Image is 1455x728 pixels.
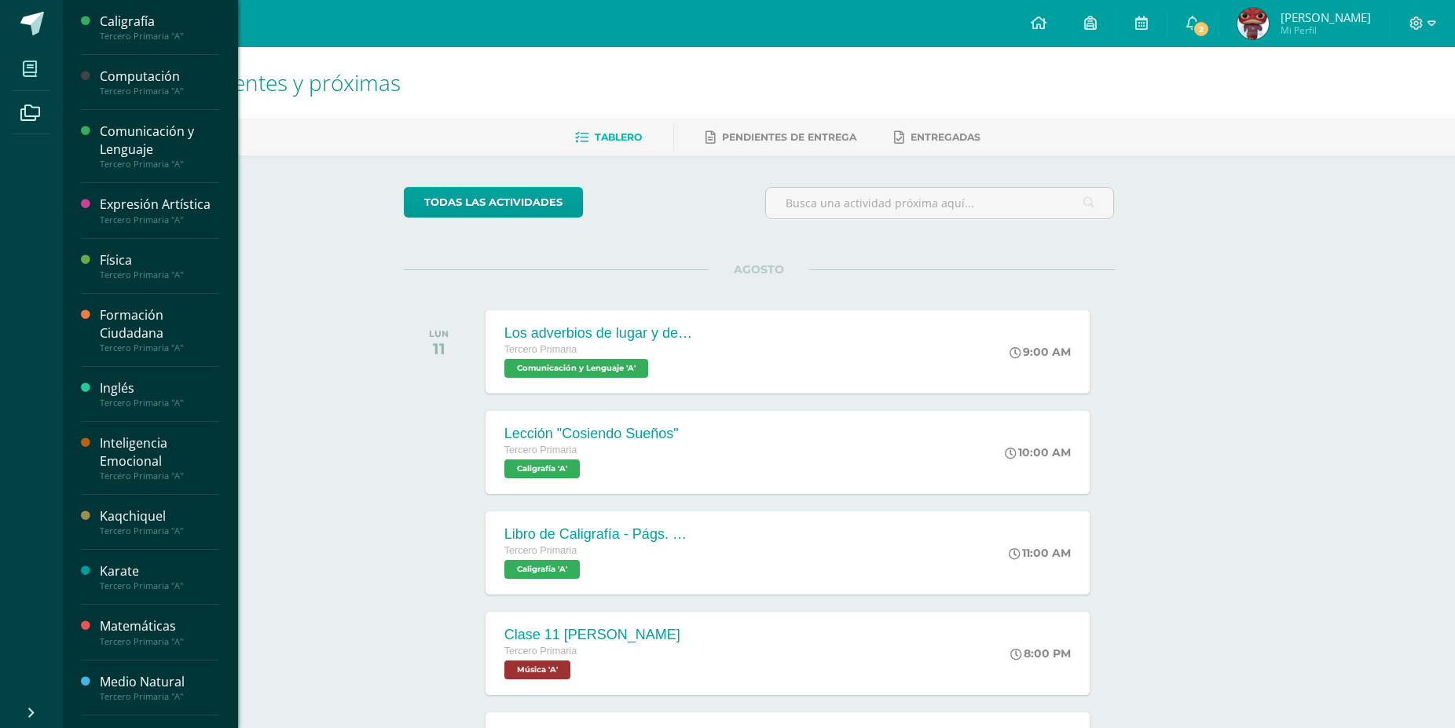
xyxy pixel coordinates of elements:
[504,545,577,556] span: Tercero Primaria
[100,525,219,536] div: Tercero Primaria "A"
[504,344,577,355] span: Tercero Primaria
[100,673,219,702] a: Medio NaturalTercero Primaria "A"
[100,306,219,353] a: Formación CiudadanaTercero Primaria "A"
[100,636,219,647] div: Tercero Primaria "A"
[100,306,219,342] div: Formación Ciudadana
[1237,8,1269,39] img: 90260e578af8872aad5792e775c3c247.png
[100,691,219,702] div: Tercero Primaria "A"
[100,86,219,97] div: Tercero Primaria "A"
[1281,9,1371,25] span: [PERSON_NAME]
[100,123,219,159] div: Comunicación y Lenguaje
[100,379,219,408] a: InglésTercero Primaria "A"
[100,13,219,31] div: Caligrafía
[1193,20,1210,38] span: 2
[100,196,219,225] a: Expresión ArtísticaTercero Primaria "A"
[504,359,648,378] span: Comunicación y Lenguaje 'A'
[1281,24,1371,37] span: Mi Perfil
[429,339,449,358] div: 11
[100,159,219,170] div: Tercero Primaria "A"
[595,131,642,143] span: Tablero
[100,562,219,580] div: Karate
[100,673,219,691] div: Medio Natural
[911,131,980,143] span: Entregadas
[100,13,219,42] a: CaligrafíaTercero Primaria "A"
[722,131,856,143] span: Pendientes de entrega
[1010,345,1071,359] div: 9:00 AM
[100,434,219,481] a: Inteligencia EmocionalTercero Primaria "A"
[706,125,856,150] a: Pendientes de entrega
[100,342,219,353] div: Tercero Primaria "A"
[429,328,449,339] div: LUN
[100,580,219,591] div: Tercero Primaria "A"
[100,617,219,646] a: MatemáticasTercero Primaria "A"
[100,269,219,280] div: Tercero Primaria "A"
[504,526,693,543] div: Libro de Caligrafía - Págs. 76 y 77
[100,379,219,397] div: Inglés
[1005,445,1071,459] div: 10:00 AM
[504,660,570,679] span: Música 'A'
[100,397,219,408] div: Tercero Primaria "A"
[100,562,219,591] a: KarateTercero Primaria "A"
[82,68,401,97] span: Actividades recientes y próximas
[100,196,219,214] div: Expresión Artística
[100,434,219,470] div: Inteligencia Emocional
[504,627,680,643] div: Clase 11 [PERSON_NAME]
[504,444,577,455] span: Tercero Primaria
[575,125,642,150] a: Tablero
[894,125,980,150] a: Entregadas
[1010,646,1071,660] div: 8:00 PM
[100,251,219,269] div: Física
[100,470,219,481] div: Tercero Primaria "A"
[100,507,219,536] a: KaqchiquelTercero Primaria "A"
[100,31,219,42] div: Tercero Primaria "A"
[709,262,809,276] span: AGOSTO
[100,617,219,635] div: Matemáticas
[100,68,219,97] a: ComputaciónTercero Primaria "A"
[504,646,577,657] span: Tercero Primaria
[100,507,219,525] div: Kaqchiquel
[1009,546,1071,560] div: 11:00 AM
[504,560,580,579] span: Caligrafía 'A'
[100,123,219,170] a: Comunicación y LenguajeTercero Primaria "A"
[404,187,583,218] a: todas las Actividades
[504,459,580,478] span: Caligrafía 'A'
[100,251,219,280] a: FísicaTercero Primaria "A"
[766,188,1114,218] input: Busca una actividad próxima aquí...
[504,426,679,442] div: Lección "Cosiendo Sueños"
[100,214,219,225] div: Tercero Primaria "A"
[504,325,693,342] div: Los adverbios de lugar y de cantidad
[100,68,219,86] div: Computación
